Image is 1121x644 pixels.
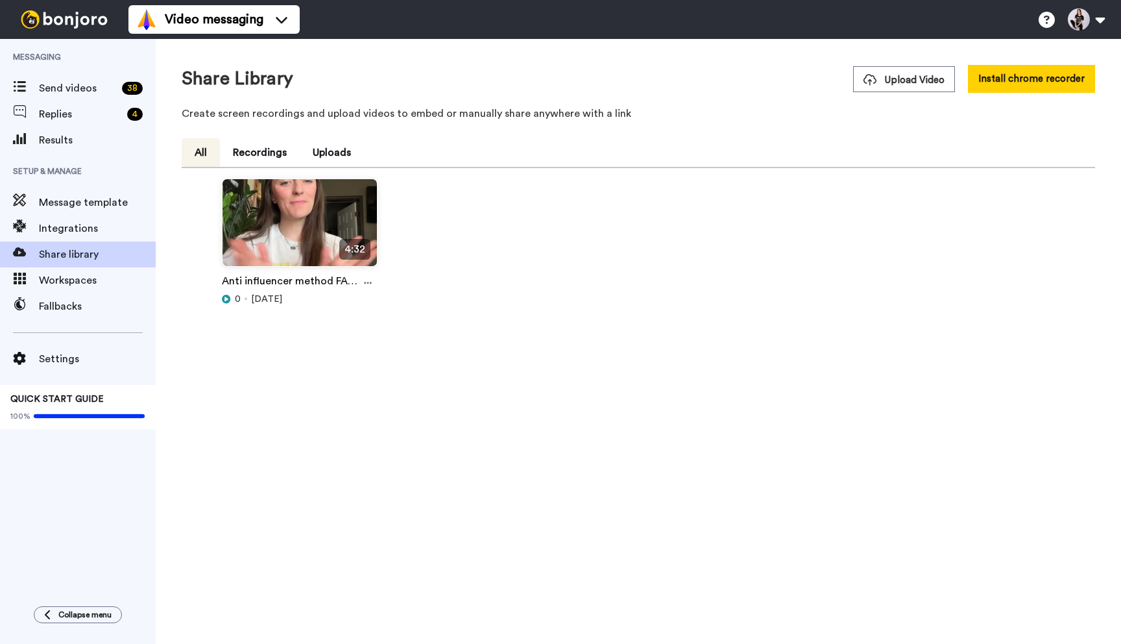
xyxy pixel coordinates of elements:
button: All [182,138,220,167]
span: Results [39,132,156,148]
span: Collapse menu [58,610,112,620]
span: Replies [39,106,122,122]
span: 100% [10,411,30,421]
span: 0 [235,293,241,306]
div: 38 [122,82,143,95]
img: bj-logo-header-white.svg [16,10,113,29]
span: Send videos [39,80,117,96]
div: [DATE] [222,293,378,306]
a: Anti influencer method FAQs [222,273,358,293]
span: 4:32 [339,239,370,260]
button: Collapse menu [34,606,122,623]
span: Workspaces [39,273,156,288]
button: Install chrome recorder [968,65,1095,93]
div: 4 [127,108,143,121]
img: d1b35a68-de19-467d-8743-42b4892184d8_thumbnail_source_1755528299.jpg [223,179,377,277]
button: Uploads [300,138,364,167]
span: Message template [39,195,156,210]
h1: Share Library [182,69,293,89]
span: Upload Video [863,73,945,87]
button: Recordings [220,138,300,167]
img: vm-color.svg [136,9,157,30]
span: QUICK START GUIDE [10,395,104,404]
span: Fallbacks [39,299,156,314]
span: Share library [39,247,156,262]
button: Upload Video [853,66,955,92]
span: Integrations [39,221,156,236]
p: Create screen recordings and upload videos to embed or manually share anywhere with a link [182,106,1095,121]
span: Settings [39,351,156,367]
span: Video messaging [165,10,263,29]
